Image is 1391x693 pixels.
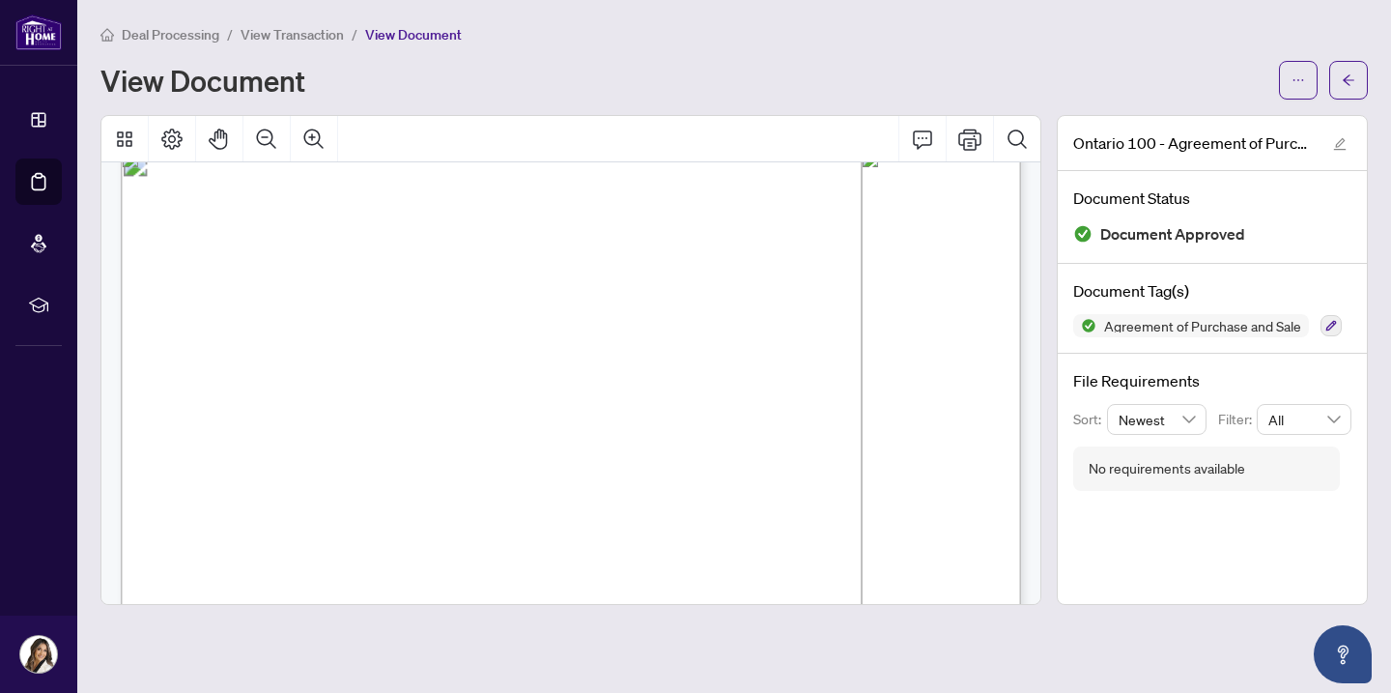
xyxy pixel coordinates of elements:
p: Sort: [1073,409,1107,430]
li: / [352,23,357,45]
span: Newest [1119,405,1196,434]
p: Filter: [1218,409,1257,430]
span: Document Approved [1100,221,1245,247]
img: Document Status [1073,224,1093,244]
button: Open asap [1314,625,1372,683]
span: View Transaction [241,26,344,43]
span: Ontario 100 - Agreement of Purchase and Sale - Residential-2-2.pdf [1073,131,1315,155]
span: arrow-left [1342,73,1355,87]
span: ellipsis [1292,73,1305,87]
h4: Document Status [1073,187,1351,210]
h4: File Requirements [1073,369,1351,392]
img: Profile Icon [20,636,57,673]
span: Deal Processing [122,26,219,43]
span: edit [1333,137,1347,151]
img: logo [15,14,62,50]
span: Agreement of Purchase and Sale [1096,319,1309,332]
li: / [227,23,233,45]
h4: Document Tag(s) [1073,279,1351,303]
span: home [100,28,114,42]
div: No requirements available [1089,458,1245,479]
img: Status Icon [1073,314,1096,337]
span: All [1268,405,1340,434]
span: View Document [365,26,462,43]
h1: View Document [100,65,305,96]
